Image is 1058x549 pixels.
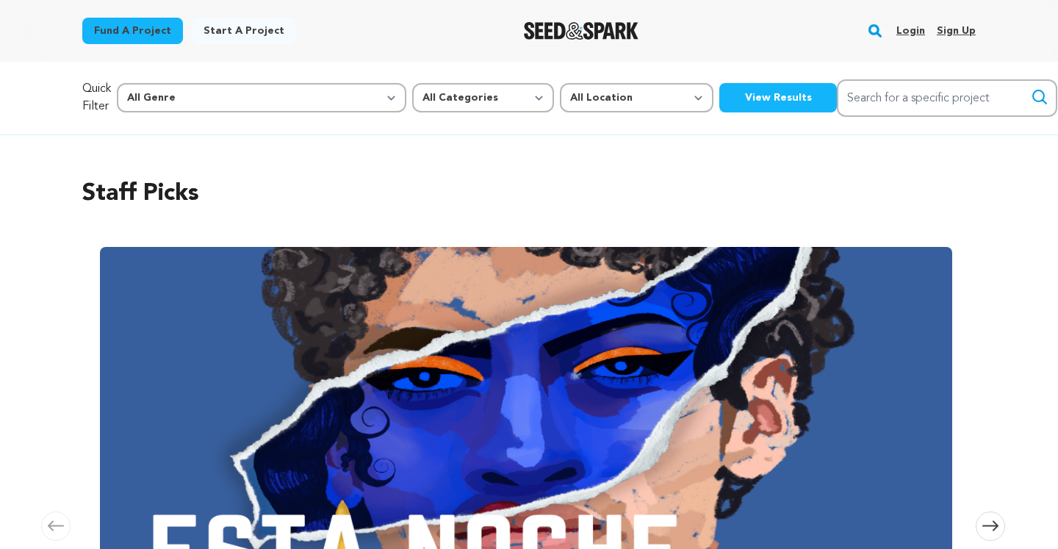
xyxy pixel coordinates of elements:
[82,176,976,212] h2: Staff Picks
[524,22,639,40] a: Seed&Spark Homepage
[896,19,925,43] a: Login
[937,19,976,43] a: Sign up
[837,79,1057,117] input: Search for a specific project
[82,80,111,115] p: Quick Filter
[192,18,296,44] a: Start a project
[524,22,639,40] img: Seed&Spark Logo Dark Mode
[719,83,837,112] button: View Results
[82,18,183,44] a: Fund a project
